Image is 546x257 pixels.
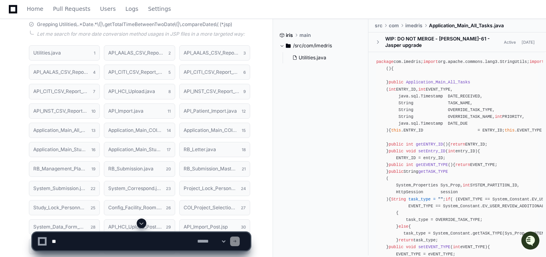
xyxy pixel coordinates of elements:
span: = [433,197,435,202]
a: Powered byPylon [57,84,97,90]
span: Home [27,6,43,11]
img: PlayerZero [8,8,24,24]
span: Logs [125,6,138,11]
button: Application_Main_Study_Task.java17 [104,142,175,157]
h1: RB_Submission.java [108,166,154,171]
span: 21 [242,166,246,172]
div: Let me search for more date conversion method usages in JSP files in a more targeted way: [37,31,250,37]
span: 5 [168,69,171,75]
h1: API_Patient_Import.java [184,109,237,113]
button: RB_Letter.java18 [179,142,250,157]
h1: Config_Facility_Room.java [108,205,162,210]
iframe: Open customer support [520,231,542,252]
span: return [451,142,465,147]
button: Start new chat [136,62,146,72]
h1: Application_Main_COI_Submission.java [108,128,162,133]
button: COI_Project_Selection.java27 [179,200,250,215]
span: int [388,87,396,92]
span: Pull Requests [53,6,90,11]
span: getEVENT_TYPE [416,162,448,167]
span: Grepping Utilities\..*Date.*\(|\.getTotalTimeBetweenTwoDate\(|\.compareDates\( (*.jsp) [37,21,232,28]
button: API_HCI_Upload.java8 [104,84,175,99]
h1: API_AALAS_CSV_Report_Record.java [184,51,239,55]
h1: Application_Main_All_Tasks.java [33,128,87,133]
span: () [448,162,453,167]
button: System_Submission.java22 [29,181,100,196]
span: import [423,59,438,64]
button: API_INST_CSV_Report_Record.java10 [29,103,100,119]
button: API_CITI_CSV_Report_Downloader.java5 [104,65,175,80]
h1: RB_Management_Plan.java [33,166,87,171]
span: /src/com/imedris [293,42,332,49]
button: API_Patient_Import.java12 [179,103,250,119]
h1: Application_Main_Study_Submission.java [33,147,87,152]
span: 9 [243,88,246,95]
span: iris [286,32,293,38]
span: int [448,149,455,154]
span: ( ENTRY_ID, EVENT_TYPE, java.sql.Timestamp DATE_RECEIVED, String TASK_NAME, String OVERRIDE_TASK_... [376,87,525,133]
h1: API_INST_CSV_Report_Downloader.java [184,89,239,94]
button: Utilities.java1 [29,45,100,61]
button: API_AALAS_CSV_Report_Record.java3 [179,45,250,61]
button: RB_Submission_Master.java21 [179,161,250,176]
h1: Project_Lock_Personnel_Sub_Comparator.java [184,186,237,191]
span: public [388,169,403,174]
button: API_AALAS_CSV_Report_Downloader.java2 [104,45,175,61]
img: 1756235613930-3d25f9e4-fa56-45dd-b3ad-e072dfbd1548 [8,60,22,74]
span: 6 [243,69,246,75]
span: 16 [91,146,95,153]
span: setEntry_ID [418,149,445,154]
span: imedris [405,22,423,29]
span: 18 [242,146,246,153]
span: ( entry_ID) [445,149,477,154]
h1: API_CITI_CSV_Report_Downloader.java [108,70,164,75]
span: Pylon [80,84,97,90]
h1: Study_Lock_Personnel_Sub_Comparator.java [33,205,87,210]
button: Application_Main_COI_Submission.java14 [104,123,175,138]
h1: System_Submission.java [33,186,87,191]
span: 8 [168,88,171,95]
div: [DATE] [522,39,535,45]
span: public [388,142,403,147]
h1: API_AALAS_CSV_Report_Downloader.java [108,51,164,55]
h1: Application_Main_COI_Task.java [184,128,238,133]
div: We're offline, but we'll be back soon! [27,68,116,74]
span: public [388,80,403,85]
span: Application_Main_All_Tasks [406,80,470,85]
span: 15 [242,127,246,134]
h1: RB_Submission_Master.java [184,166,238,171]
button: Study_Lock_Personnel_Sub_Comparator.java25 [29,200,100,215]
span: 4 [93,69,95,75]
span: src [375,22,382,29]
span: "" [438,197,443,202]
h1: API_CITI_CSV_Report_Record_Set.java [33,89,89,94]
span: 1 [94,50,95,56]
button: Utilities.java [289,52,358,63]
span: package [376,59,394,64]
button: Application_Main_Study_Submission.java16 [29,142,100,157]
span: 17 [167,146,171,153]
span: if [445,197,450,202]
span: 13 [91,127,95,134]
span: 20 [166,166,171,172]
span: 27 [241,204,246,211]
span: 7 [93,88,95,95]
svg: Directory [286,41,291,51]
span: main [299,32,311,38]
button: Config_Facility_Room.java26 [104,200,175,215]
span: getTASK_TYPE [418,169,448,174]
button: API_CITI_CSV_Report_Record_Set.java7 [29,84,100,99]
span: 12 [242,108,246,114]
button: Project_Lock_Personnel_Sub_Comparator.java24 [179,181,250,196]
h1: API_AALAS_CSV_Report_Record_Set.java [33,70,89,75]
span: Users [100,6,116,11]
span: int [495,114,502,119]
span: 2 [168,50,171,56]
span: 19 [91,166,95,172]
span: Application_Main_All_Tasks.java [429,22,504,29]
div: Start new chat [27,60,131,68]
span: 24 [241,185,246,192]
h1: API_INST_CSV_Report_Record.java [33,109,87,113]
div: WIP: DO NOT MERGE - [PERSON_NAME]-61 - Jasper upgrade [385,36,502,49]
